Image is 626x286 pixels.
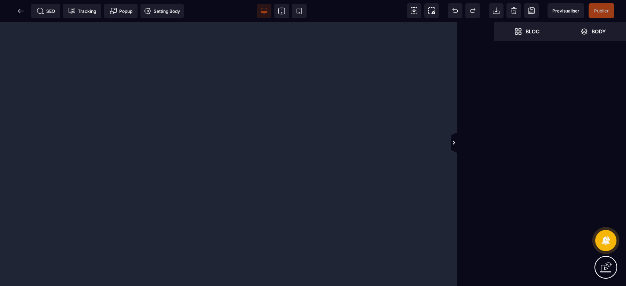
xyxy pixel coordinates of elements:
span: SEO [37,7,55,15]
span: Open Blocks [494,22,560,41]
span: Open Layer Manager [560,22,626,41]
span: View components [407,3,421,18]
strong: Bloc [526,29,539,34]
span: Previsualiser [552,8,579,14]
span: Publier [594,8,609,14]
span: Preview [548,3,584,18]
strong: Body [592,29,606,34]
span: Tracking [68,7,96,15]
span: Popup [110,7,132,15]
span: Screenshot [424,3,439,18]
span: Setting Body [144,7,180,15]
